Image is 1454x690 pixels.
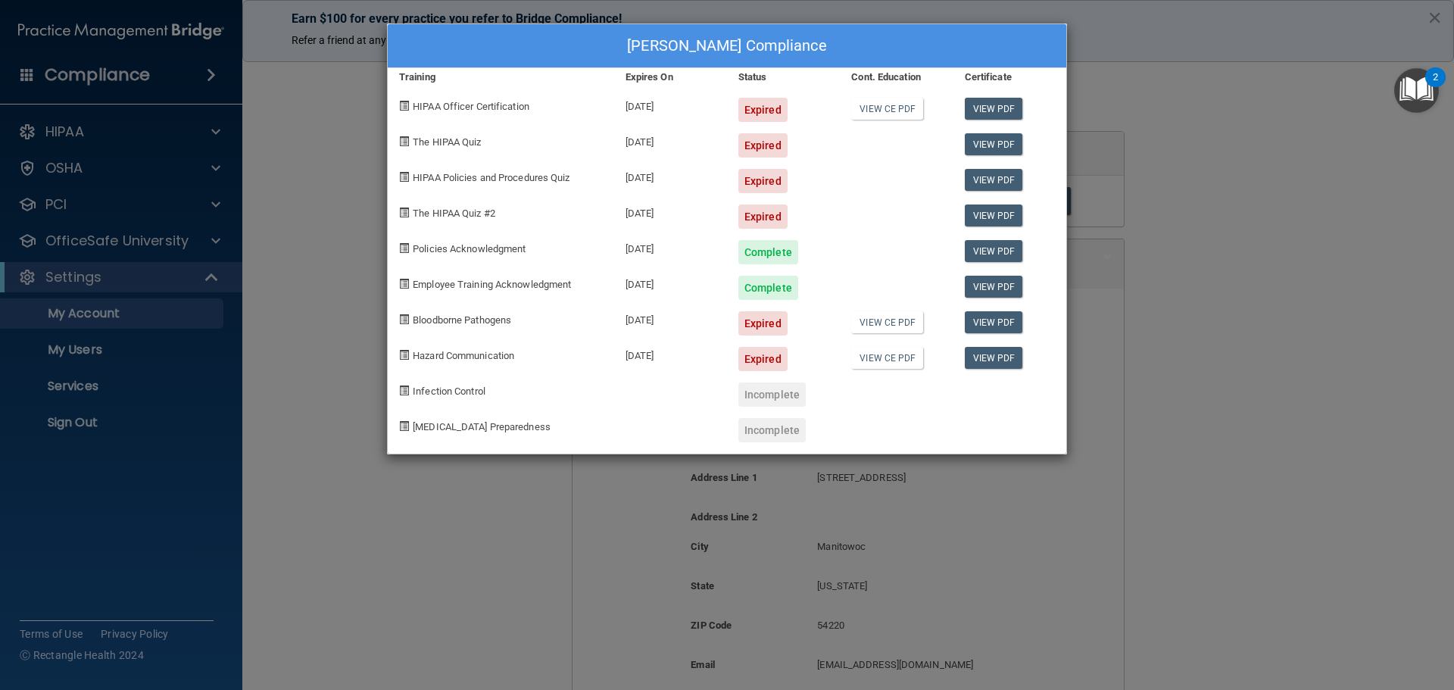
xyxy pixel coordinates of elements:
div: Expired [738,205,788,229]
div: [DATE] [614,122,727,158]
div: [PERSON_NAME] Compliance [388,24,1066,68]
div: [DATE] [614,86,727,122]
a: View CE PDF [851,347,923,369]
span: The HIPAA Quiz [413,136,481,148]
span: Bloodborne Pathogens [413,314,511,326]
button: Open Resource Center, 2 new notifications [1394,68,1439,113]
span: Policies Acknowledgment [413,243,526,254]
div: Expired [738,169,788,193]
a: View PDF [965,240,1023,262]
span: The HIPAA Quiz #2 [413,208,495,219]
div: [DATE] [614,264,727,300]
div: [DATE] [614,300,727,336]
span: Hazard Communication [413,350,514,361]
div: 2 [1433,77,1438,97]
a: View PDF [965,311,1023,333]
div: Expired [738,98,788,122]
a: View CE PDF [851,98,923,120]
div: Training [388,68,614,86]
a: View PDF [965,98,1023,120]
div: [DATE] [614,229,727,264]
div: Expired [738,133,788,158]
a: View PDF [965,276,1023,298]
div: Complete [738,240,798,264]
div: Incomplete [738,382,806,407]
span: Employee Training Acknowledgment [413,279,571,290]
span: HIPAA Officer Certification [413,101,529,112]
div: [DATE] [614,336,727,371]
a: View PDF [965,133,1023,155]
div: [DATE] [614,193,727,229]
div: Expired [738,347,788,371]
span: [MEDICAL_DATA] Preparedness [413,421,551,432]
div: [DATE] [614,158,727,193]
a: View CE PDF [851,311,923,333]
div: Cont. Education [840,68,953,86]
div: Certificate [953,68,1066,86]
div: Expires On [614,68,727,86]
span: HIPAA Policies and Procedures Quiz [413,172,569,183]
a: View PDF [965,347,1023,369]
a: View PDF [965,169,1023,191]
div: Expired [738,311,788,336]
div: Incomplete [738,418,806,442]
div: Status [727,68,840,86]
a: View PDF [965,205,1023,226]
span: Infection Control [413,386,485,397]
div: Complete [738,276,798,300]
